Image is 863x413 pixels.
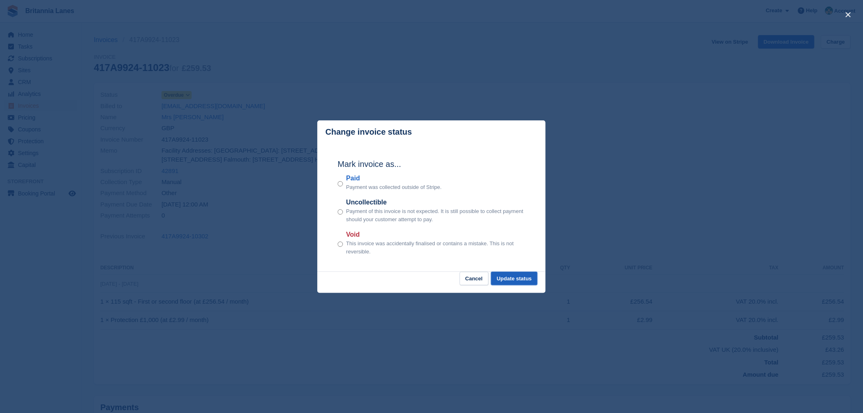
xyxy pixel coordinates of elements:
[346,173,442,183] label: Paid
[346,230,525,240] label: Void
[346,183,442,191] p: Payment was collected outside of Stripe.
[325,127,412,137] p: Change invoice status
[346,207,525,223] p: Payment of this invoice is not expected. It is still possible to collect payment should your cust...
[338,158,525,170] h2: Mark invoice as...
[346,198,525,207] label: Uncollectible
[491,272,538,285] button: Update status
[460,272,489,285] button: Cancel
[842,8,855,21] button: close
[346,240,525,255] p: This invoice was accidentally finalised or contains a mistake. This is not reversible.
